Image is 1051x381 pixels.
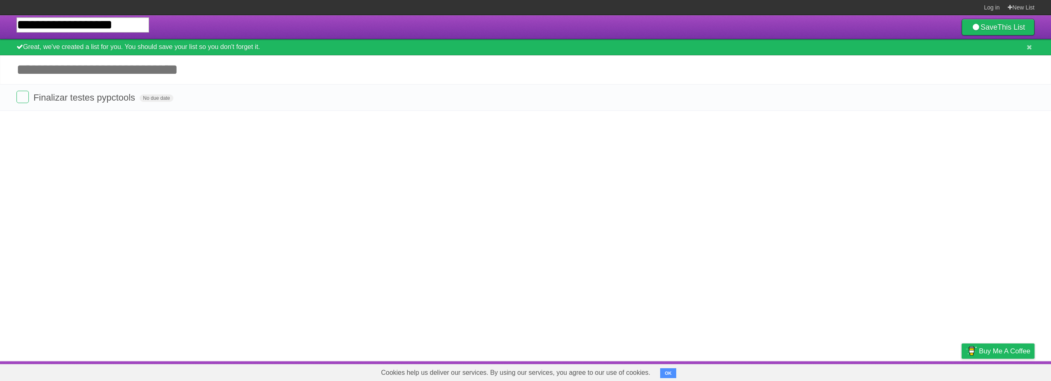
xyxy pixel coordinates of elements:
button: OK [660,368,676,378]
span: Buy me a coffee [979,344,1030,358]
a: Terms [923,363,941,379]
span: Finalizar testes pypctools [33,92,137,103]
a: About [852,363,869,379]
a: Buy me a coffee [962,343,1035,359]
img: Buy me a coffee [966,344,977,358]
a: SaveThis List [962,19,1035,35]
span: Cookies help us deliver our services. By using our services, you agree to our use of cookies. [373,365,659,381]
label: Done [16,91,29,103]
b: This List [997,23,1025,31]
a: Developers [879,363,913,379]
a: Privacy [951,363,972,379]
a: Suggest a feature [983,363,1035,379]
span: No due date [140,94,173,102]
